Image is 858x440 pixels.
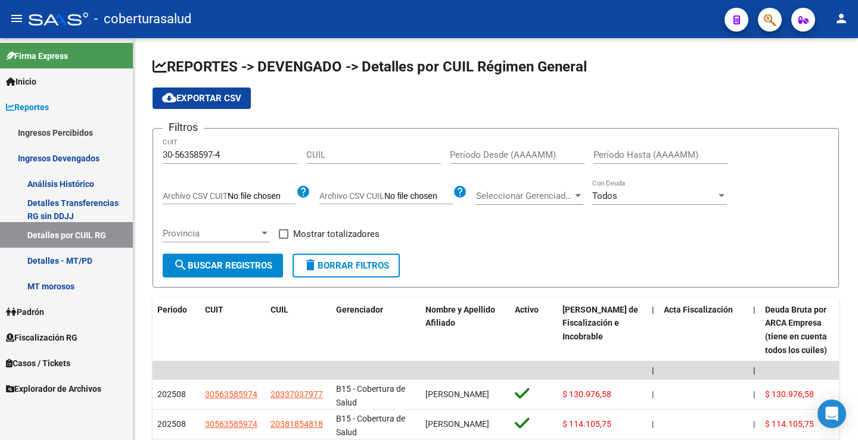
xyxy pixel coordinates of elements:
[765,389,814,399] span: $ 130.976,58
[10,11,24,26] mat-icon: menu
[94,6,191,32] span: - coberturasalud
[6,305,44,319] span: Padrón
[515,305,539,314] span: Activo
[162,93,241,104] span: Exportar CSV
[293,227,380,241] span: Mostrar totalizadores
[765,305,827,355] span: Deuda Bruta por ARCA Empresa (tiene en cuenta todos los cuiles)
[157,419,186,429] span: 202508
[753,366,756,375] span: |
[652,305,654,314] span: |
[200,297,266,363] datatable-header-cell: CUIT
[817,400,846,428] div: Open Intercom Messenger
[6,331,77,344] span: Fiscalización RG
[153,58,587,75] span: REPORTES -> DEVENGADO -> Detalles por CUIL Régimen General
[652,389,654,399] span: |
[558,297,647,363] datatable-header-cell: Deuda Bruta Neto de Fiscalización e Incobrable
[652,366,654,375] span: |
[336,384,405,407] span: B15 - Cobertura de Salud
[173,260,272,271] span: Buscar Registros
[163,191,228,201] span: Archivo CSV CUIT
[562,419,611,429] span: $ 114.105,75
[163,119,204,136] h3: Filtros
[271,419,323,429] span: 20381854818
[266,297,331,363] datatable-header-cell: CUIL
[331,297,421,363] datatable-header-cell: Gerenciador
[173,258,188,272] mat-icon: search
[157,389,186,399] span: 202508
[6,357,70,370] span: Casos / Tickets
[6,382,101,395] span: Explorador de Archivos
[476,191,573,201] span: Seleccionar Gerenciador
[592,191,617,201] span: Todos
[659,297,748,363] datatable-header-cell: Acta Fiscalización
[647,297,659,363] datatable-header-cell: |
[510,297,558,363] datatable-header-cell: Activo
[303,258,318,272] mat-icon: delete
[664,305,733,314] span: Acta Fiscalización
[205,419,257,429] span: 30563585974
[205,305,223,314] span: CUIT
[162,91,176,105] mat-icon: cloud_download
[652,419,654,429] span: |
[296,185,310,199] mat-icon: help
[753,389,755,399] span: |
[271,305,288,314] span: CUIL
[163,228,259,239] span: Provincia
[6,49,68,63] span: Firma Express
[6,101,49,114] span: Reportes
[562,389,611,399] span: $ 130.976,58
[336,305,383,314] span: Gerenciador
[303,260,389,271] span: Borrar Filtros
[425,389,489,399] span: [PERSON_NAME]
[153,88,251,109] button: Exportar CSV
[760,297,850,363] datatable-header-cell: Deuda Bruta por ARCA Empresa (tiene en cuenta todos los cuiles)
[6,75,36,88] span: Inicio
[425,419,489,429] span: [PERSON_NAME]
[271,389,323,399] span: 20337037977
[748,297,760,363] datatable-header-cell: |
[834,11,848,26] mat-icon: person
[421,297,510,363] datatable-header-cell: Nombre y Apellido Afiliado
[153,297,200,363] datatable-header-cell: Período
[384,191,453,202] input: Archivo CSV CUIL
[753,305,756,314] span: |
[562,305,638,342] span: [PERSON_NAME] de Fiscalización e Incobrable
[425,305,495,328] span: Nombre y Apellido Afiliado
[765,419,814,429] span: $ 114.105,75
[205,389,257,399] span: 30563585974
[453,185,467,199] mat-icon: help
[157,305,187,314] span: Período
[228,191,296,202] input: Archivo CSV CUIT
[163,254,283,277] button: Buscar Registros
[336,414,405,437] span: B15 - Cobertura de Salud
[293,254,400,277] button: Borrar Filtros
[319,191,384,201] span: Archivo CSV CUIL
[753,419,755,429] span: |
